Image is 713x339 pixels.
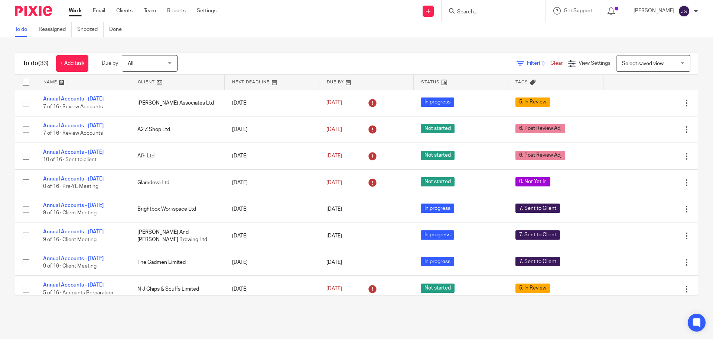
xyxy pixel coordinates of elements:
span: [DATE] [326,127,342,132]
span: 7 of 16 · Review Accounts [43,131,103,136]
span: 7. Sent to Client [515,230,560,240]
span: 9 of 16 · Client Meeting [43,263,97,269]
span: 9 of 16 · Client Meeting [43,211,97,216]
td: [DATE] [225,90,319,116]
span: (33) [38,60,49,66]
a: Work [69,7,82,15]
span: View Settings [579,61,611,66]
span: [DATE] [326,153,342,159]
img: Pixie [15,6,52,16]
span: 9 of 16 · Client Meeting [43,237,97,242]
a: Clear [550,61,563,66]
a: Annual Accounts - [DATE] [43,229,104,234]
td: Afh Ltd [130,143,224,169]
span: 5 of 16 · Accounts Preparation [43,290,113,295]
span: 7. Sent to Client [515,257,560,266]
td: [DATE] [225,223,319,249]
span: Not started [421,284,455,293]
span: In progress [421,230,454,240]
a: + Add task [56,55,88,72]
span: 7 of 16 · Review Accounts [43,104,103,109]
span: In progress [421,204,454,213]
p: Due by [102,60,118,67]
span: 0. Not Yet In [515,177,550,186]
img: svg%3E [678,5,690,17]
span: [DATE] [326,286,342,291]
span: [DATE] [326,207,342,212]
a: Snoozed [77,22,104,37]
td: The Cadmen Limited [130,249,224,276]
h1: To do [23,60,49,67]
td: [DATE] [225,169,319,196]
td: A2 Z Shop Ltd [130,116,224,143]
a: To do [15,22,33,37]
span: 5. In Review [515,284,550,293]
a: Annual Accounts - [DATE] [43,203,104,208]
span: [DATE] [326,100,342,106]
span: Not started [421,124,455,133]
a: Team [144,7,156,15]
span: (1) [539,61,545,66]
a: Reassigned [39,22,72,37]
td: [PERSON_NAME] And [PERSON_NAME] Brewing Ltd [130,223,224,249]
span: [DATE] [326,260,342,265]
a: Reports [167,7,186,15]
span: Tags [515,80,528,84]
span: 6. Post Review Adj [515,151,565,160]
span: 6. Post Review Adj [515,124,565,133]
a: Annual Accounts - [DATE] [43,150,104,155]
input: Search [456,9,523,16]
span: All [128,61,133,66]
span: [DATE] [326,233,342,239]
td: [DATE] [225,249,319,276]
span: 10 of 16 · Sent to client [43,157,97,163]
a: Clients [116,7,133,15]
td: [DATE] [225,276,319,302]
a: Annual Accounts - [DATE] [43,96,104,102]
span: Not started [421,177,455,186]
span: 0 of 16 · Pre-YE Meeting [43,184,98,189]
a: Done [109,22,127,37]
a: Settings [197,7,216,15]
span: Select saved view [622,61,664,66]
span: 7. Sent to Client [515,204,560,213]
td: [DATE] [225,196,319,223]
td: N J Chips & Scuffs Limited [130,276,224,302]
span: [DATE] [326,180,342,185]
span: Filter [527,61,550,66]
a: Email [93,7,105,15]
span: In progress [421,257,454,266]
td: [DATE] [225,143,319,169]
td: Glamdeva Ltd [130,169,224,196]
td: Brightbox Workspace Ltd [130,196,224,223]
span: 5. In Review [515,97,550,107]
td: [DATE] [225,116,319,143]
a: Annual Accounts - [DATE] [43,256,104,261]
span: Not started [421,151,455,160]
a: Annual Accounts - [DATE] [43,282,104,288]
p: [PERSON_NAME] [634,7,674,15]
span: In progress [421,97,454,107]
td: [PERSON_NAME] Associates Ltd [130,90,224,116]
a: Annual Accounts - [DATE] [43,176,104,182]
a: Annual Accounts - [DATE] [43,123,104,128]
span: Get Support [564,8,592,13]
